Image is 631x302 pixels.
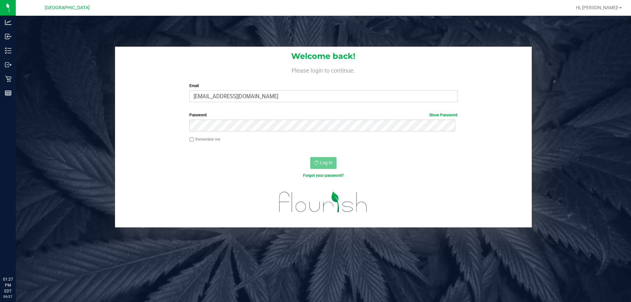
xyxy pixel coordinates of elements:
[303,173,344,178] a: Forgot your password?
[310,157,337,169] button: Log In
[5,61,12,68] inline-svg: Outbound
[189,136,220,142] label: Remember me
[45,5,90,11] span: [GEOGRAPHIC_DATA]
[429,113,457,117] a: Show Password
[115,52,532,60] h1: Welcome back!
[189,83,457,89] label: Email
[5,33,12,40] inline-svg: Inbound
[3,276,13,294] p: 01:27 PM EDT
[5,76,12,82] inline-svg: Retail
[576,5,619,10] span: Hi, [PERSON_NAME]!
[320,160,333,165] span: Log In
[5,19,12,26] inline-svg: Analytics
[115,66,532,74] h4: Please login to continue.
[5,47,12,54] inline-svg: Inventory
[5,90,12,96] inline-svg: Reports
[271,185,375,219] img: flourish_logo.svg
[189,137,194,142] input: Remember me
[189,113,207,117] span: Password
[3,294,13,299] p: 09/27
